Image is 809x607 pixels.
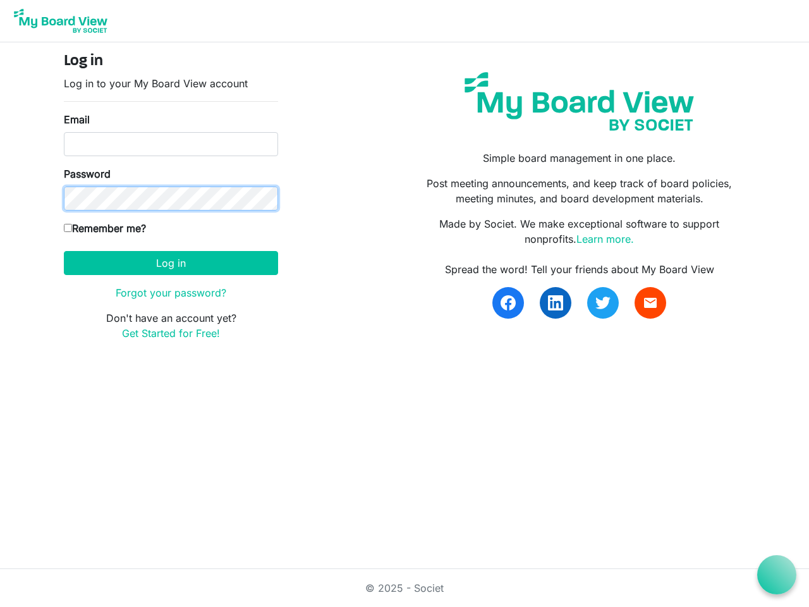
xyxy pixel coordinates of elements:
[548,295,563,310] img: linkedin.svg
[455,63,703,140] img: my-board-view-societ.svg
[64,76,278,91] p: Log in to your My Board View account
[122,327,220,340] a: Get Started for Free!
[635,287,666,319] a: email
[576,233,634,245] a: Learn more.
[64,52,278,71] h4: Log in
[414,262,745,277] div: Spread the word! Tell your friends about My Board View
[414,176,745,206] p: Post meeting announcements, and keep track of board policies, meeting minutes, and board developm...
[64,221,146,236] label: Remember me?
[595,295,611,310] img: twitter.svg
[501,295,516,310] img: facebook.svg
[116,286,226,299] a: Forgot your password?
[365,582,444,594] a: © 2025 - Societ
[414,216,745,247] p: Made by Societ. We make exceptional software to support nonprofits.
[64,310,278,341] p: Don't have an account yet?
[643,295,658,310] span: email
[10,5,111,37] img: My Board View Logo
[64,166,111,181] label: Password
[64,224,72,232] input: Remember me?
[64,112,90,127] label: Email
[64,251,278,275] button: Log in
[414,150,745,166] p: Simple board management in one place.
